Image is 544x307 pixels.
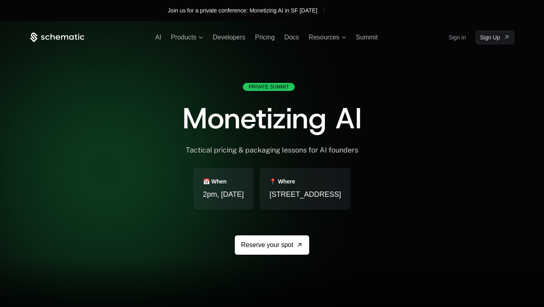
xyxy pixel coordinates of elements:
span: Resources [309,34,339,41]
span: 2pm, [DATE] [203,189,244,200]
div: Join us for a private conference: Monetizing AI in SF [DATE] [168,6,317,14]
a: Sign in [449,31,466,44]
div: Tactical pricing & packaging lessons for AI founders [186,146,358,155]
a: Docs [284,34,299,41]
a: Pricing [255,34,275,41]
div: Private Summit [243,83,294,91]
span: Sign Up [480,33,500,41]
a: Reserve your spot [235,235,310,255]
a: AI [155,34,161,41]
div: 📍 Where [269,177,295,185]
div: 📅 When [203,177,227,185]
span: [STREET_ADDRESS] [269,189,341,200]
a: Summit [356,34,378,41]
span: Register Now [333,6,366,14]
a: [object Object] [331,5,376,16]
a: [object Object] [476,31,514,44]
a: Developers [213,34,245,41]
span: Products [171,34,196,41]
span: Monetizing AI [183,99,362,138]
